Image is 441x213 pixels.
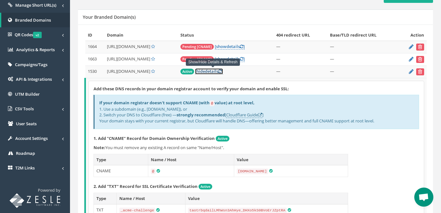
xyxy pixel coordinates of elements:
[327,30,399,41] th: Base/TLD redirect URL
[33,32,42,38] span: v2
[195,68,223,74] a: [hidedetails]
[38,187,60,193] span: Powered by
[94,135,215,141] strong: 1. Add "CNAME" Record for Domain Ownership Verification
[216,136,229,141] span: Active
[327,41,399,53] td: —
[94,183,198,189] strong: 2. Add "TXT" Record for SSL Certificate Verification
[107,44,150,49] span: [URL][DOMAIN_NAME]
[414,188,433,207] div: Open chat
[196,68,205,74] span: hide
[178,30,274,41] th: Status
[16,76,52,82] span: API & Integrations
[234,154,348,165] th: Value
[16,121,37,127] span: User Seats
[104,30,178,41] th: Domain
[180,69,194,74] span: Active
[16,150,35,156] span: Roadmap
[15,62,47,67] span: Campaigns/Tags
[186,58,240,66] div: Show/Hide Details & Refresh
[15,165,35,171] span: T2M Links
[83,15,136,19] h5: Your Branded Domain(s)
[274,53,327,65] td: —
[185,193,348,204] th: Value
[151,168,156,174] code: @
[107,68,150,74] span: [URL][DOMAIN_NAME]
[94,165,148,177] td: CNAME
[274,41,327,53] td: —
[180,44,214,50] span: Pending [CNAME]
[151,44,155,49] a: Set Default
[327,53,399,65] td: —
[210,100,214,106] code: @
[94,154,148,165] th: Type
[215,44,245,50] a: [showdetails]
[15,106,34,112] span: CSV Tools
[85,65,105,78] td: 1530
[327,65,399,78] td: —
[237,168,268,174] code: [DOMAIN_NAME]
[15,17,51,23] span: Branded Domains
[226,112,262,118] a: Cloudflare Guide
[15,135,48,141] span: Account Settings
[85,53,105,65] td: 1663
[215,56,245,62] a: [showdetails]
[85,30,105,41] th: ID
[274,65,327,78] td: —
[107,56,150,62] span: [URL][DOMAIN_NAME]
[199,184,212,189] span: Active
[15,91,40,97] span: UTM Builder
[94,145,419,151] p: You must remove any existing A record on same "Name/Host".
[274,30,327,41] th: 404 redirect URL
[94,145,105,150] b: Note:
[99,100,255,106] b: If your domain registrar doesn't support CNAME (with value) at root level,
[180,56,214,62] span: Pending [CNAME]
[94,193,117,204] th: Type
[10,193,60,208] img: T2M URL Shortener powered by Zesle Software Inc.
[15,32,42,38] span: QR Codes
[148,154,234,165] th: Name / Host
[151,56,155,62] a: Set Default
[216,44,227,49] span: show
[16,47,55,52] span: Analytics & Reports
[15,2,56,8] span: Manage Short URL(s)
[85,41,105,53] td: 1664
[151,68,155,74] a: Set Default
[399,30,427,41] th: Action
[94,95,419,129] div: 1. Use a subdomain (e.g., [DOMAIN_NAME]), or 2. Switch your DNS to Cloudflare (free) — [ ] Your d...
[116,193,185,204] th: Name / Host
[216,56,227,62] span: show
[94,86,289,92] strong: Add these DNS records in your domain registrar account to verify your domain and enable SSL:
[177,112,225,118] b: strongly recommended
